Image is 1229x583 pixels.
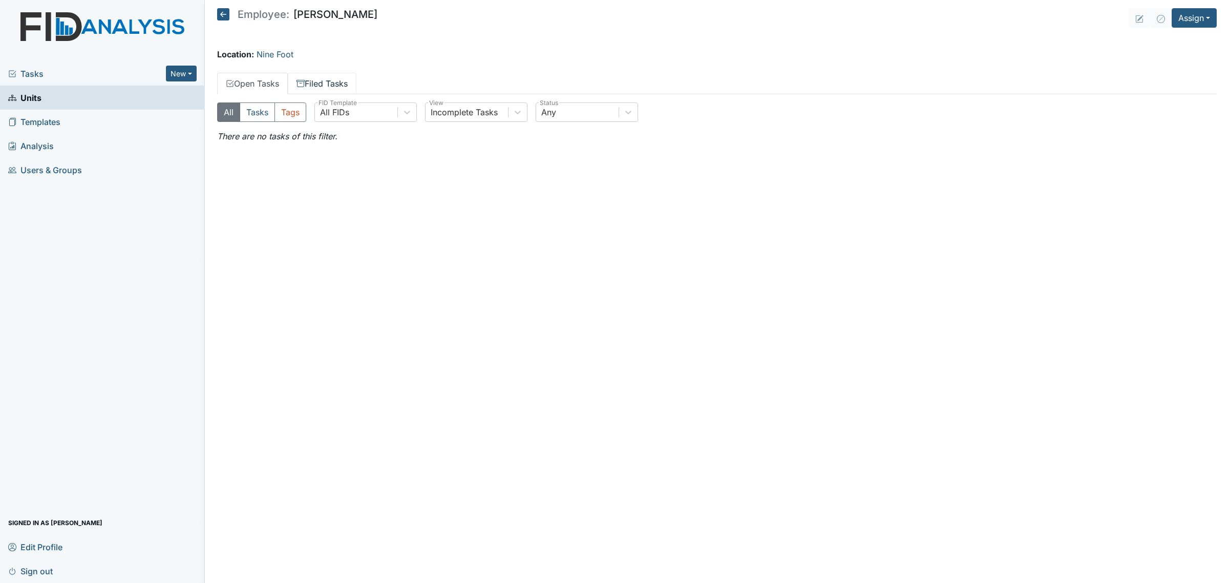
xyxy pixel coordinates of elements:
[217,102,306,122] div: Type filter
[217,73,288,94] a: Open Tasks
[8,162,82,178] span: Users & Groups
[217,8,377,20] h5: [PERSON_NAME]
[166,66,197,81] button: New
[217,102,1217,142] div: Open Tasks
[8,138,54,154] span: Analysis
[288,73,356,94] a: Filed Tasks
[1172,8,1217,28] button: Assign
[217,131,337,141] em: There are no tasks of this filter.
[217,102,240,122] button: All
[217,49,254,59] strong: Location:
[240,102,275,122] button: Tasks
[8,539,62,555] span: Edit Profile
[8,515,102,531] span: Signed in as [PERSON_NAME]
[320,106,349,118] div: All FIDs
[8,68,166,80] a: Tasks
[541,106,556,118] div: Any
[274,102,306,122] button: Tags
[238,9,289,19] span: Employee:
[431,106,498,118] div: Incomplete Tasks
[8,114,60,130] span: Templates
[8,90,41,106] span: Units
[257,49,293,59] a: Nine Foot
[8,563,53,579] span: Sign out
